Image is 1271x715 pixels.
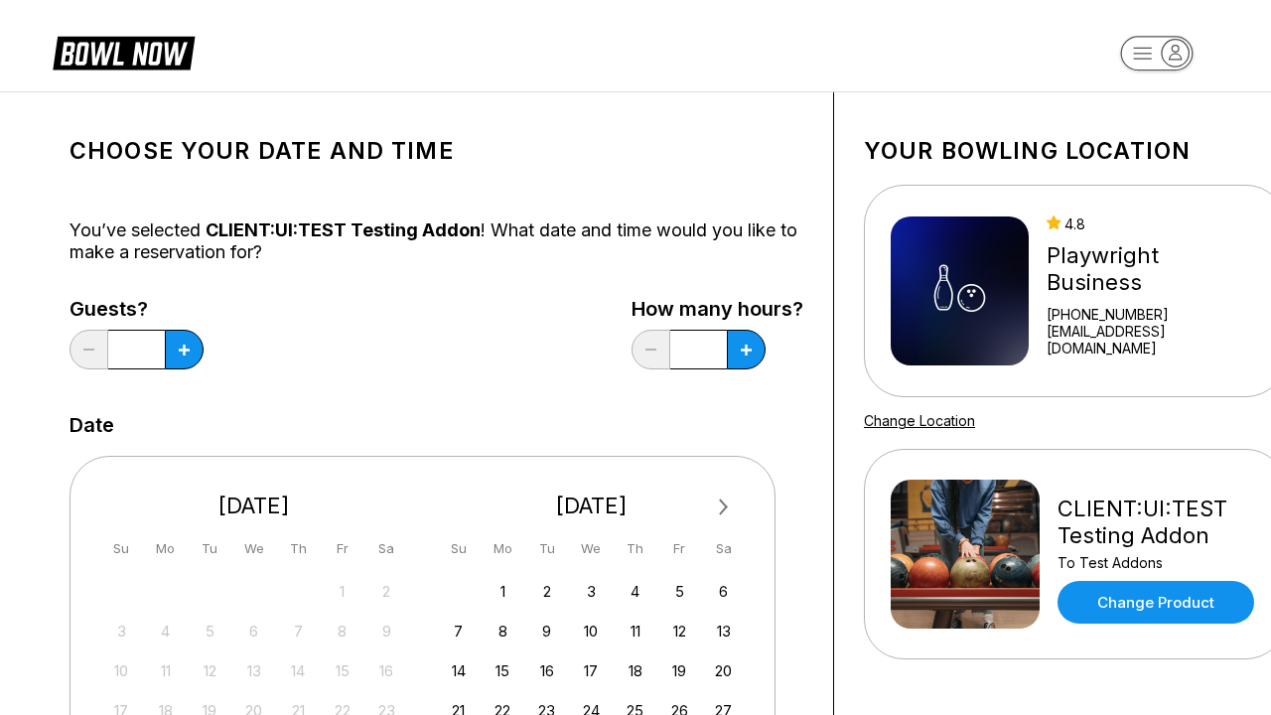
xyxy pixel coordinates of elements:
div: Not available Wednesday, August 13th, 2025 [240,657,267,684]
div: Th [285,535,312,562]
div: Not available Saturday, August 9th, 2025 [373,618,400,644]
div: Choose Saturday, September 6th, 2025 [710,578,737,605]
label: How many hours? [632,298,803,320]
div: Choose Monday, September 1st, 2025 [490,578,516,605]
div: Not available Thursday, August 14th, 2025 [285,657,312,684]
div: Fr [666,535,693,562]
div: You’ve selected ! What date and time would you like to make a reservation for? [70,219,803,263]
button: Next Month [708,492,740,523]
div: Not available Tuesday, August 5th, 2025 [197,618,223,644]
div: Th [622,535,648,562]
div: Choose Wednesday, September 10th, 2025 [578,618,605,644]
div: Not available Saturday, August 16th, 2025 [373,657,400,684]
div: Fr [329,535,355,562]
div: Su [108,535,135,562]
span: CLIENT:UI:TEST Testing Addon [206,219,481,240]
div: Sa [373,535,400,562]
div: CLIENT:UI:TEST Testing Addon [1058,496,1259,549]
div: Choose Friday, September 19th, 2025 [666,657,693,684]
div: [DATE] [438,493,746,519]
div: Choose Tuesday, September 16th, 2025 [533,657,560,684]
a: Change Product [1058,581,1254,624]
div: Choose Monday, September 8th, 2025 [490,618,516,644]
div: Mo [490,535,516,562]
div: Choose Friday, September 12th, 2025 [666,618,693,644]
div: Choose Sunday, September 14th, 2025 [445,657,472,684]
div: Choose Thursday, September 4th, 2025 [622,578,648,605]
a: Change Location [864,412,975,429]
div: Not available Monday, August 11th, 2025 [152,657,179,684]
div: We [578,535,605,562]
div: Choose Tuesday, September 9th, 2025 [533,618,560,644]
div: Choose Saturday, September 20th, 2025 [710,657,737,684]
div: 4.8 [1047,215,1259,232]
div: Not available Monday, August 4th, 2025 [152,618,179,644]
div: Choose Thursday, September 18th, 2025 [622,657,648,684]
div: Choose Wednesday, September 3rd, 2025 [578,578,605,605]
h1: Choose your Date and time [70,137,803,165]
label: Guests? [70,298,204,320]
a: [EMAIL_ADDRESS][DOMAIN_NAME] [1047,323,1259,357]
div: Not available Tuesday, August 12th, 2025 [197,657,223,684]
div: Choose Thursday, September 11th, 2025 [622,618,648,644]
div: Not available Sunday, August 3rd, 2025 [108,618,135,644]
div: Not available Saturday, August 2nd, 2025 [373,578,400,605]
div: Choose Saturday, September 13th, 2025 [710,618,737,644]
div: Choose Friday, September 5th, 2025 [666,578,693,605]
div: Tu [533,535,560,562]
div: Choose Monday, September 15th, 2025 [490,657,516,684]
div: We [240,535,267,562]
div: Not available Friday, August 1st, 2025 [329,578,355,605]
div: To Test Addons [1058,554,1259,571]
div: [PHONE_NUMBER] [1047,306,1259,323]
img: CLIENT:UI:TEST Testing Addon [891,480,1040,629]
div: Not available Sunday, August 10th, 2025 [108,657,135,684]
div: Not available Thursday, August 7th, 2025 [285,618,312,644]
img: Playwright Business [891,216,1029,365]
div: Tu [197,535,223,562]
div: Choose Wednesday, September 17th, 2025 [578,657,605,684]
div: Not available Friday, August 8th, 2025 [329,618,355,644]
div: Sa [710,535,737,562]
label: Date [70,414,114,436]
div: Choose Tuesday, September 2nd, 2025 [533,578,560,605]
div: Mo [152,535,179,562]
div: Choose Sunday, September 7th, 2025 [445,618,472,644]
div: Not available Wednesday, August 6th, 2025 [240,618,267,644]
div: Not available Friday, August 15th, 2025 [329,657,355,684]
div: Playwright Business [1047,242,1259,296]
div: Su [445,535,472,562]
div: [DATE] [100,493,408,519]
